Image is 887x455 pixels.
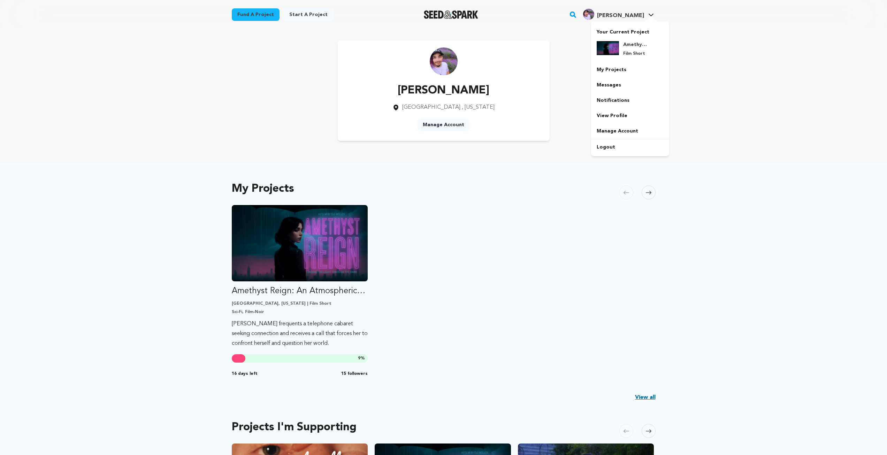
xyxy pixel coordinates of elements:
[232,286,368,297] p: Amethyst Reign: An Atmospheric Sci-Fi Short
[591,108,669,123] a: View Profile
[417,119,470,131] a: Manage Account
[232,371,258,377] span: 16 days left
[591,62,669,77] a: My Projects
[430,47,458,75] img: https://seedandspark-static.s3.us-east-2.amazonaws.com/images/User/002/306/312/medium/760bbe3fc45...
[597,41,619,55] img: ee709047b4721faf.png
[462,105,495,110] span: , [US_STATE]
[583,9,594,20] img: 760bbe3fc45a0e49.jpg
[583,9,644,20] div: Eli W.'s Profile
[232,423,357,432] h2: Projects I'm Supporting
[591,139,669,155] a: Logout
[358,356,360,361] span: 9
[424,10,479,19] img: Seed&Spark Logo Dark Mode
[591,93,669,108] a: Notifications
[591,77,669,93] a: Messages
[402,105,460,110] span: [GEOGRAPHIC_DATA]
[597,13,644,18] span: [PERSON_NAME]
[341,371,368,377] span: 15 followers
[591,123,669,139] a: Manage Account
[582,7,655,22] span: Eli W.'s Profile
[232,319,368,348] p: [PERSON_NAME] frequents a telephone cabaret seeking connection and receives a call that forces he...
[597,26,664,62] a: Your Current Project Amethyst Reign: An Atmospheric Sci-Fi Short Film Short
[232,8,280,21] a: Fund a project
[232,301,368,306] p: [GEOGRAPHIC_DATA], [US_STATE] | Film Short
[597,26,664,36] p: Your Current Project
[623,41,648,48] h4: Amethyst Reign: An Atmospheric Sci-Fi Short
[232,184,294,194] h2: My Projects
[623,51,648,56] p: Film Short
[232,205,368,348] a: Fund Amethyst Reign: An Atmospheric Sci-Fi Short
[392,82,495,99] p: [PERSON_NAME]
[232,309,368,315] p: Sci-Fi, Film-Noir
[424,10,479,19] a: Seed&Spark Homepage
[635,393,656,402] a: View all
[358,356,365,361] span: %
[284,8,333,21] a: Start a project
[582,7,655,20] a: Eli W.'s Profile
